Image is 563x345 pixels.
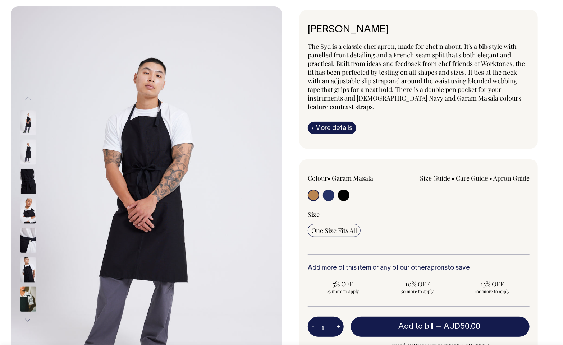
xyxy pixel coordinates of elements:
span: i [312,124,313,131]
span: 50 more to apply [386,288,449,294]
span: The Syd is a classic chef apron, made for chef'n about. It's a bib style with panelled front deta... [308,42,525,111]
img: black [20,257,36,282]
img: black [20,198,36,223]
h6: [PERSON_NAME] [308,24,530,36]
span: 100 more to apply [461,288,524,294]
span: One Size Fits All [311,226,357,235]
input: 5% OFF 25 more to apply [308,278,378,296]
span: 10% OFF [386,280,449,288]
span: • [452,174,454,182]
span: 15% OFF [461,280,524,288]
a: aprons [427,265,448,271]
a: Apron Guide [493,174,530,182]
input: 10% OFF 50 more to apply [383,278,453,296]
label: Garam Masala [332,174,373,182]
img: black [20,169,36,194]
button: - [308,320,318,334]
span: 25 more to apply [311,288,375,294]
input: One Size Fits All [308,224,361,237]
span: AUD50.00 [444,323,480,330]
button: Next [23,312,33,328]
a: iMore details [308,122,356,134]
span: • [328,174,330,182]
input: 15% OFF 100 more to apply [457,278,527,296]
span: 5% OFF [311,280,375,288]
button: Add to bill —AUD50.00 [351,317,530,337]
div: Colour [308,174,397,182]
img: black [20,228,36,253]
button: + [333,320,344,334]
span: • [489,174,492,182]
img: black [20,286,36,312]
h6: Add more of this item or any of our other to save [308,265,530,272]
span: — [435,323,482,330]
span: Add to bill [398,323,434,330]
button: Previous [23,91,33,107]
a: Care Guide [456,174,488,182]
img: black [20,110,36,135]
img: black [20,139,36,164]
div: Size [308,210,530,219]
a: Size Guide [420,174,450,182]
